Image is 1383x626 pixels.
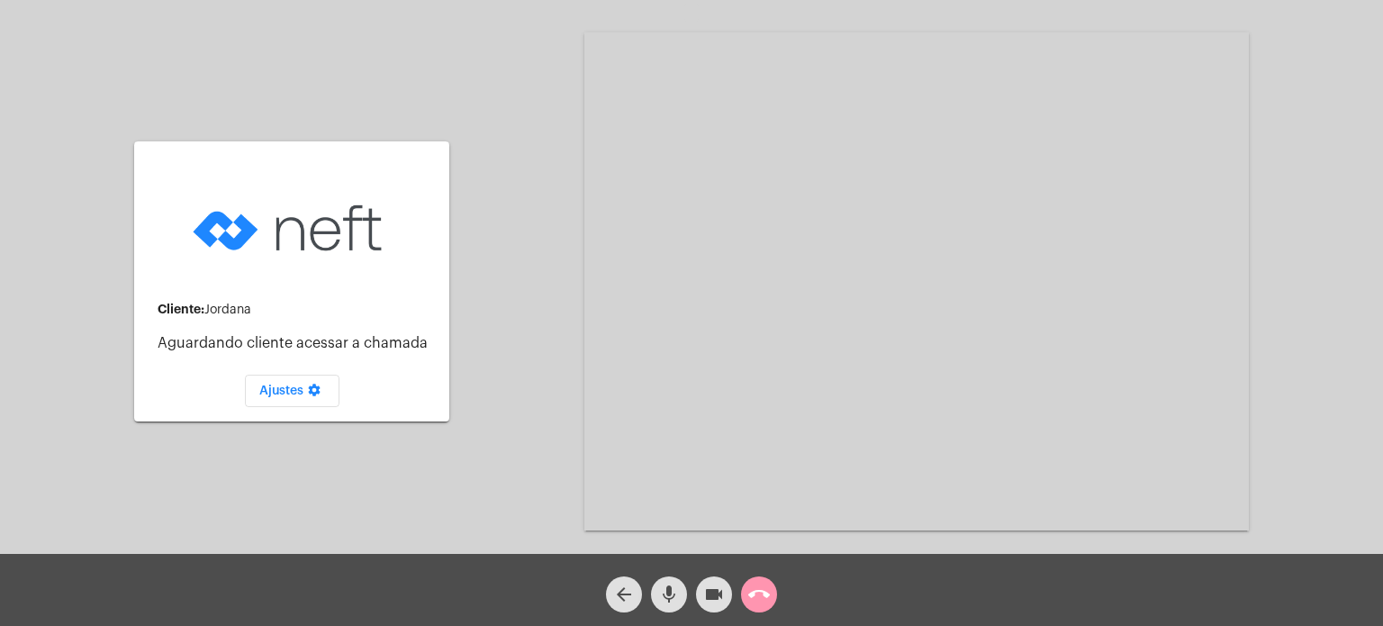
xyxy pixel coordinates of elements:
[658,584,680,605] mat-icon: mic
[613,584,635,605] mat-icon: arrow_back
[158,303,435,317] div: Jordana
[158,335,435,351] p: Aguardando cliente acessar a chamada
[259,385,325,397] span: Ajustes
[188,177,395,280] img: logo-neft-novo-2.png
[158,303,204,315] strong: Cliente:
[303,383,325,404] mat-icon: settings
[748,584,770,605] mat-icon: call_end
[245,375,339,407] button: Ajustes
[703,584,725,605] mat-icon: videocam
